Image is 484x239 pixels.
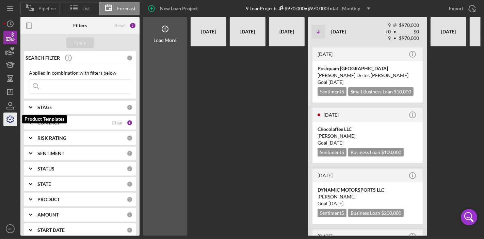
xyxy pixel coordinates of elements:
span: Forecast [117,6,135,11]
td: $970,000 [399,35,419,42]
b: SENTIMENT [37,151,64,156]
b: START DATE [37,227,65,233]
div: [DATE] [272,20,301,44]
span: $100,000 [381,149,401,155]
div: Open Intercom Messenger [461,209,477,225]
span: List [83,6,90,11]
div: 0 [127,181,133,187]
div: Small Business Loan [348,87,414,96]
div: Business Loan [348,209,404,217]
div: Postquam [GEOGRAPHIC_DATA] [318,65,418,72]
b: CONTACT [37,120,60,125]
a: [DATE]Chocolaffee LLC[PERSON_NAME]Goal [DATE]Sentiment5Business Loan $100,000 [311,107,424,164]
b: STAGE [37,105,52,110]
text: AL [8,227,12,231]
span: Pipeline [38,6,56,11]
td: + 0 [385,29,391,35]
b: [DATE] [331,29,346,34]
span: $10,000 [394,89,411,94]
time: 2025-04-30 16:10 [318,233,333,239]
a: [DATE]DYNAMIC MOTORSPORTS LLC[PERSON_NAME]Goal [DATE]Sentiment5Business Loan $200,000 [311,168,424,225]
button: AL [3,222,17,236]
div: 0 [127,196,133,203]
div: [PERSON_NAME] De los [PERSON_NAME] [318,72,418,79]
div: $970,000 [277,5,305,11]
div: Business Loan [348,148,404,156]
div: 0 [127,166,133,172]
a: [DATE]Postquam [GEOGRAPHIC_DATA][PERSON_NAME] De los [PERSON_NAME]Goal [DATE]Sentiment5Small Busi... [311,46,424,104]
time: 09/30/2025 [328,79,343,85]
b: STATUS [37,166,54,171]
div: 0 [127,150,133,156]
button: Export [442,2,481,15]
div: [DATE] [194,20,223,44]
time: 2025-06-20 11:17 [324,112,339,118]
div: Monthly [342,3,360,14]
td: 9 [385,35,391,42]
button: New Loan Project [143,2,205,15]
b: SEARCH FILTER [26,55,60,61]
div: [PERSON_NAME] [318,193,418,200]
div: Sentiment 5 [318,87,346,96]
div: 0 [127,227,133,233]
div: 3 [129,22,136,29]
div: Clear [112,120,123,125]
span: $200,000 [381,210,401,216]
div: Sentiment 5 [318,148,346,156]
div: Sentiment 5 [318,209,346,217]
span: Goal [318,140,343,146]
div: Load More [154,38,177,43]
span: Goal [318,79,343,85]
div: New Loan Project [160,2,198,15]
time: 09/30/2025 [328,140,343,146]
b: RISK RATING [37,135,66,141]
b: Filters [73,23,87,28]
div: [DATE] [434,20,463,44]
div: Export [449,2,464,15]
span: • [393,30,397,34]
time: 2025-05-19 21:39 [318,173,333,178]
span: Goal [318,200,343,206]
div: Chocolaffee LLC [318,126,418,133]
div: [DATE] [233,20,262,44]
div: 0 [127,104,133,110]
div: 0 [127,212,133,218]
td: $0 [399,29,419,35]
div: Reset [114,23,126,28]
div: 9 Loan Projects • $970,000 Total [246,3,374,14]
div: Applied in combination with filters below [29,70,131,76]
b: AMOUNT [37,212,59,218]
time: 09/30/2025 [328,200,343,206]
button: Apply [66,38,94,48]
b: PRODUCT [37,197,60,202]
div: Apply [74,38,86,48]
div: 0 [127,135,133,141]
span: • [393,36,397,41]
b: STATE [37,181,51,187]
div: [PERSON_NAME] [318,133,418,139]
div: DYNAMIC MOTORSPORTS LLC [318,186,418,193]
div: 0 [127,55,133,61]
button: Monthly [338,3,374,14]
div: 1 [127,120,133,126]
td: $970,000 [399,22,419,29]
td: 9 [385,22,391,29]
time: 2025-07-04 18:38 [318,51,333,57]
